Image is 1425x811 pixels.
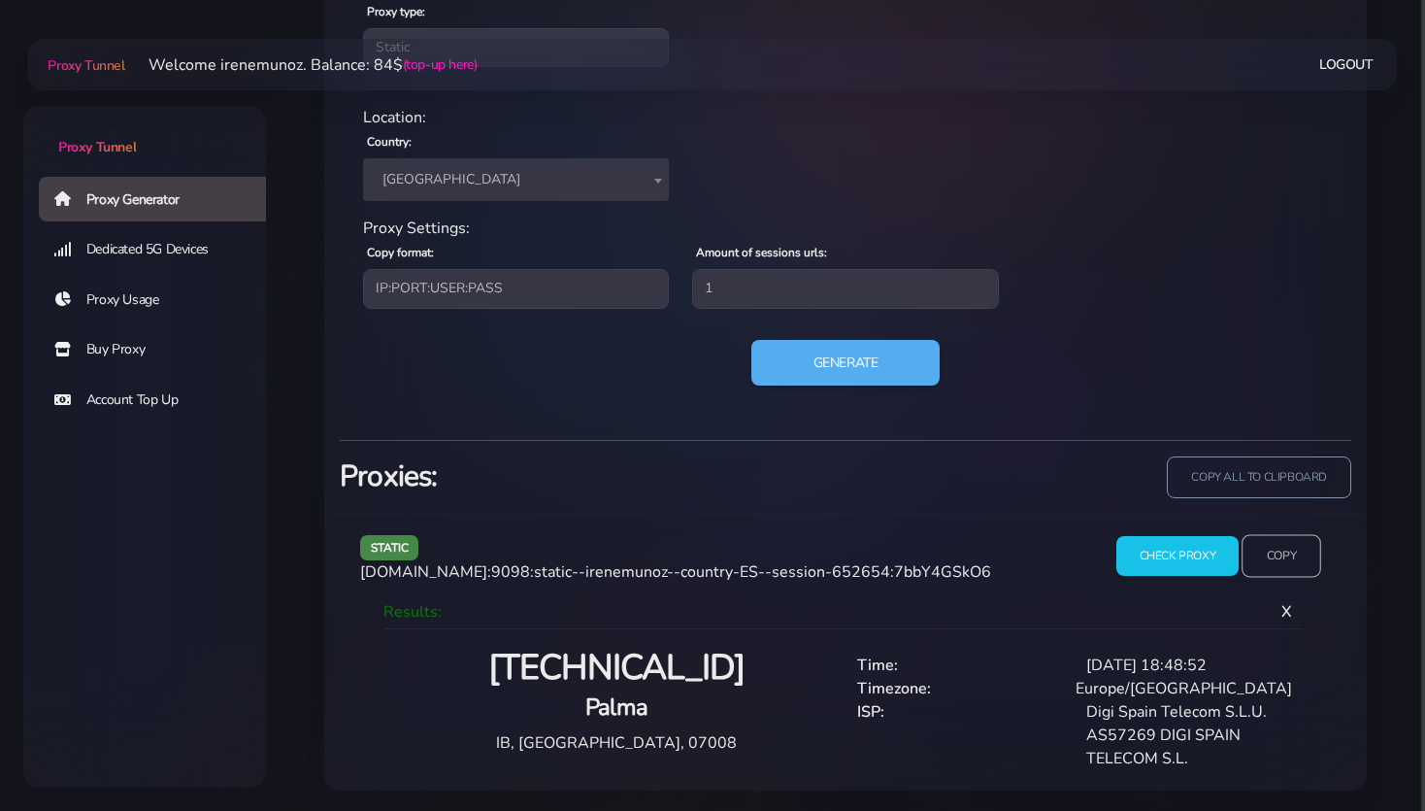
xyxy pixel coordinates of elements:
input: Check Proxy [1116,536,1240,576]
a: (top-up here) [403,54,478,75]
span: Spain [375,166,657,193]
a: Proxy Tunnel [44,50,124,81]
div: ISP: [845,700,1075,724]
input: copy all to clipboard [1167,456,1351,498]
label: Amount of sessions urls: [696,244,827,261]
a: Account Top Up [39,378,282,422]
div: AS57269 DIGI SPAIN TELECOM S.L. [1075,724,1304,770]
span: X [1266,586,1308,638]
a: Proxy Usage [39,278,282,322]
span: Spain [363,158,669,201]
div: [DATE] 18:48:52 [1075,654,1304,677]
label: Proxy type: [367,3,425,20]
div: Europe/[GEOGRAPHIC_DATA] [1064,677,1304,700]
a: Logout [1319,47,1374,83]
input: Copy [1242,535,1321,578]
div: Time: [845,654,1075,677]
li: Welcome irenemunoz. Balance: 84$ [125,53,478,77]
h2: [TECHNICAL_ID] [399,646,834,692]
span: [DOMAIN_NAME]:9098:static--irenemunoz--country-ES--session-652654:7bbY4GSkO6 [360,561,991,583]
span: Proxy Tunnel [58,138,136,156]
label: Copy format: [367,244,434,261]
iframe: Webchat Widget [1331,717,1401,787]
button: Generate [751,340,941,387]
h4: Palma [399,692,834,724]
div: Timezone: [845,677,1064,700]
span: Proxy Tunnel [48,56,124,75]
a: Buy Proxy [39,327,282,372]
span: static [360,535,419,559]
a: Proxy Tunnel [23,106,266,157]
div: Digi Spain Telecom S.L.U. [1075,700,1304,724]
span: IB, [GEOGRAPHIC_DATA], 07008 [496,732,737,754]
label: Country: [367,133,412,151]
span: Results: [383,601,442,623]
a: Proxy Generator [39,177,282,221]
div: Proxy Settings: [351,217,1340,240]
a: Dedicated 5G Devices [39,227,282,272]
h3: Proxies: [340,456,834,496]
div: Location: [351,106,1340,129]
